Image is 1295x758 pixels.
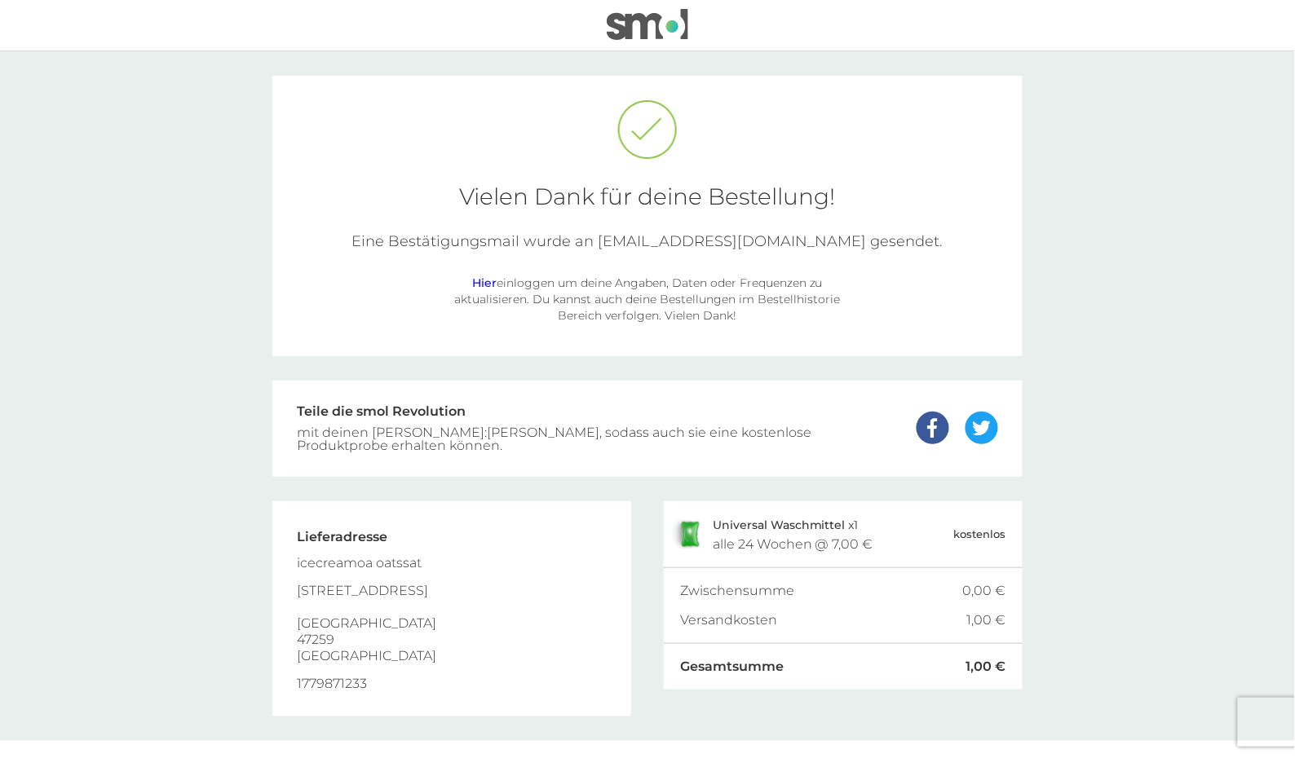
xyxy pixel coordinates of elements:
[297,405,900,418] div: Teile die smol Revolution
[297,232,998,250] div: Eine Bestätigungsmail wurde an [EMAIL_ADDRESS][DOMAIN_NAME] gesendet.
[954,526,1006,543] p: kostenlos
[966,412,998,444] img: twitter.png
[297,531,436,544] div: Lieferadresse
[713,518,846,532] span: Universal Waschmittel
[713,518,859,531] p: x 1
[680,660,966,673] div: Gesamtsumme
[297,426,900,452] div: mit deinen [PERSON_NAME]:[PERSON_NAME], sodass auch sie eine kostenlose Produktprobe erhalten kön...
[680,614,967,627] div: Versandkosten
[472,275,497,290] a: Hier
[680,584,963,597] div: Zwischensumme
[297,555,436,571] div: icecreamoa oatssat
[713,538,873,551] div: alle 24 Wochen @ 7,00 €
[607,9,688,40] img: smol
[297,676,436,692] div: 1779871233
[917,412,949,444] img: facebook.png
[967,614,1006,627] div: 1,00 €
[966,660,1006,673] div: 1,00 €
[963,584,1006,597] div: 0,00 €
[297,185,998,208] div: Vielen Dank für deine Bestellung!
[444,275,851,324] div: einloggen um deine Angaben, Daten oder Frequenzen zu aktualisieren. Du kannst auch deine Bestellu...
[297,583,436,664] div: [STREET_ADDRESS] [GEOGRAPHIC_DATA] 47259 [GEOGRAPHIC_DATA]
